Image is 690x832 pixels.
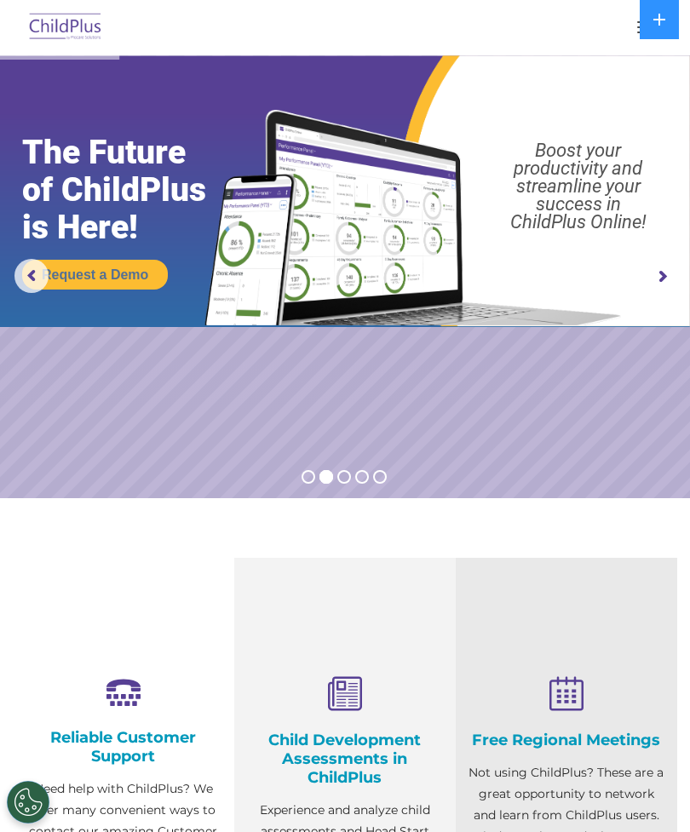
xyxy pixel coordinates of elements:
h4: Free Regional Meetings [469,731,664,749]
img: ChildPlus by Procare Solutions [26,8,106,48]
iframe: Chat Widget [605,750,690,832]
h4: Child Development Assessments in ChildPlus [247,731,443,787]
rs-layer: Boost your productivity and streamline your success in ChildPlus Online! [476,141,681,231]
a: Request a Demo [22,260,168,290]
button: Cookies Settings [7,781,49,823]
rs-layer: The Future of ChildPlus is Here! [22,134,243,246]
h4: Reliable Customer Support [26,728,221,766]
